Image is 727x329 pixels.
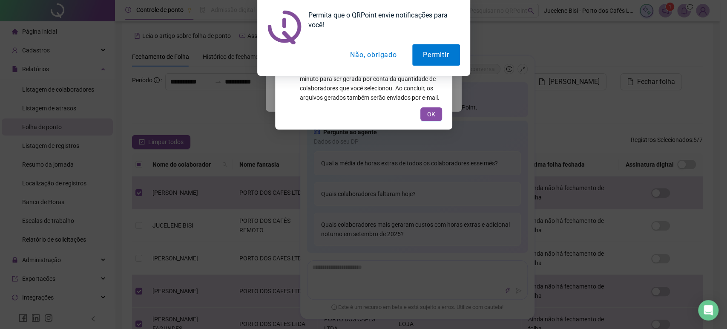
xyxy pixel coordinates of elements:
[267,10,302,44] img: notification icon
[427,110,435,119] span: OK
[302,10,460,30] div: Permita que o QRPoint envie notificações para você!
[300,65,442,102] div: Sua folha de ponto irá demorar aproximadamente 1 minuto para ser gerada por conta da quantidade d...
[698,300,718,320] div: Open Intercom Messenger
[420,107,442,121] button: OK
[412,44,460,66] button: Permitir
[339,44,407,66] button: Não, obrigado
